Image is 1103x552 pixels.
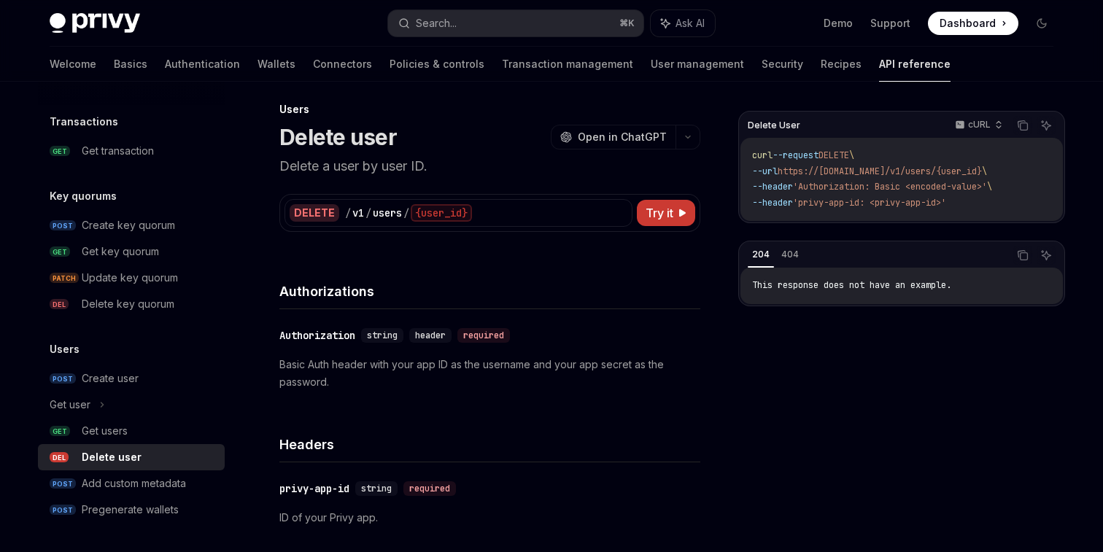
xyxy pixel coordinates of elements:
a: Support [870,16,910,31]
div: Pregenerate wallets [82,501,179,518]
a: DELDelete user [38,444,225,470]
span: DELETE [818,149,849,161]
span: Dashboard [940,16,996,31]
a: DELDelete key quorum [38,291,225,317]
span: POST [50,505,76,516]
a: Demo [824,16,853,31]
a: GETGet key quorum [38,238,225,265]
div: Get user [50,396,90,413]
span: string [367,330,398,341]
h4: Headers [279,435,700,454]
button: Ask AI [1037,116,1056,135]
button: Copy the contents from the code block [1013,246,1032,265]
span: This response does not have an example. [752,279,951,291]
a: Wallets [258,47,295,82]
span: Ask AI [676,16,705,31]
a: POSTCreate user [38,365,225,392]
div: Delete user [82,448,142,466]
span: 'privy-app-id: <privy-app-id>' [793,197,946,209]
a: Authentication [165,47,240,82]
button: Open in ChatGPT [551,125,676,149]
h5: Users [50,341,80,358]
a: GETGet transaction [38,138,225,164]
div: Users [279,102,700,117]
div: users [373,206,402,220]
div: Update key quorum [82,269,178,287]
p: cURL [968,119,991,131]
a: POSTAdd custom metadata [38,470,225,497]
a: Welcome [50,47,96,82]
span: GET [50,146,70,157]
div: / [345,206,351,220]
div: Search... [416,15,457,32]
span: DEL [50,452,69,463]
div: 204 [748,246,774,263]
button: Ask AI [651,10,715,36]
span: --request [773,149,818,161]
button: Ask AI [1037,246,1056,265]
button: Toggle dark mode [1030,12,1053,35]
span: \ [982,166,987,177]
div: v1 [352,206,364,220]
a: GETGet users [38,418,225,444]
a: User management [651,47,744,82]
span: \ [987,181,992,193]
a: PATCHUpdate key quorum [38,265,225,291]
p: Delete a user by user ID. [279,156,700,176]
span: POST [50,220,76,231]
span: --url [752,166,778,177]
button: Search...⌘K [388,10,643,36]
span: ⌘ K [619,18,635,29]
div: Get key quorum [82,243,159,260]
div: Create key quorum [82,217,175,234]
span: header [415,330,446,341]
div: required [457,328,510,343]
span: PATCH [50,273,79,284]
div: {user_id} [411,204,472,222]
div: / [365,206,371,220]
span: https://[DOMAIN_NAME]/v1/users/{user_id} [778,166,982,177]
span: Open in ChatGPT [578,130,667,144]
a: Dashboard [928,12,1018,35]
div: Get users [82,422,128,440]
span: POST [50,478,76,489]
p: Basic Auth header with your app ID as the username and your app secret as the password. [279,356,700,391]
div: privy-app-id [279,481,349,496]
div: DELETE [290,204,339,222]
span: GET [50,246,70,257]
h5: Key quorums [50,187,117,205]
h4: Authorizations [279,281,700,301]
a: POSTCreate key quorum [38,212,225,238]
h1: Delete user [279,124,397,150]
a: POSTPregenerate wallets [38,497,225,523]
div: 404 [777,246,803,263]
span: curl [752,149,773,161]
button: Copy the contents from the code block [1013,116,1032,135]
a: Transaction management [502,47,633,82]
span: \ [849,149,854,161]
a: API reference [879,47,951,82]
span: DEL [50,299,69,310]
span: string [361,483,392,494]
span: --header [752,197,793,209]
a: Security [762,47,803,82]
span: Try it [646,204,673,222]
div: / [403,206,409,220]
img: dark logo [50,13,140,34]
div: Authorization [279,328,355,343]
button: Try it [637,200,695,226]
div: Delete key quorum [82,295,174,313]
h5: Transactions [50,113,118,131]
span: Delete User [748,120,800,131]
a: Basics [114,47,147,82]
span: --header [752,181,793,193]
a: Policies & controls [390,47,484,82]
div: required [403,481,456,496]
p: ID of your Privy app. [279,509,700,526]
span: POST [50,373,76,384]
span: 'Authorization: Basic <encoded-value>' [793,181,987,193]
button: cURL [947,113,1009,138]
a: Connectors [313,47,372,82]
span: GET [50,426,70,437]
div: Get transaction [82,142,154,160]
